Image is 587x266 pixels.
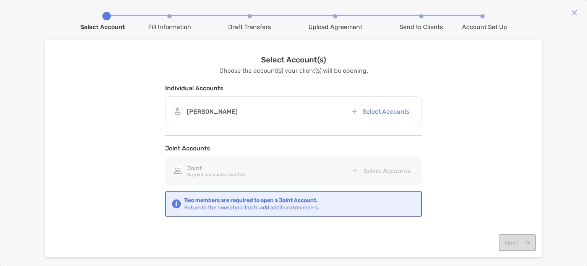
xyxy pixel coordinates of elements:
[219,66,368,75] p: Choose the account(s) your client(s) will be opening.
[571,10,577,16] img: close modal
[187,108,238,115] strong: [PERSON_NAME]
[228,23,271,31] div: Draft Transfers
[148,23,191,31] div: Fill Information
[187,172,246,177] i: No joint accounts selected.
[399,23,443,31] div: Send to Clients
[187,165,202,172] strong: Joint
[172,199,181,209] img: Notification icon
[261,55,326,64] h3: Select Account(s)
[80,23,125,31] div: Select Account
[172,165,184,177] img: avatar
[184,197,319,204] strong: Two members are required to open a Joint Account.
[172,105,184,117] img: avatar
[184,197,319,211] div: Return to the household tab to add additional members.
[462,23,507,31] div: Account Set Up
[345,103,415,120] button: Select Accounts
[165,85,422,92] h4: Individual Accounts
[308,23,362,31] div: Upload Agreement
[165,145,422,152] h4: Joint Accounts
